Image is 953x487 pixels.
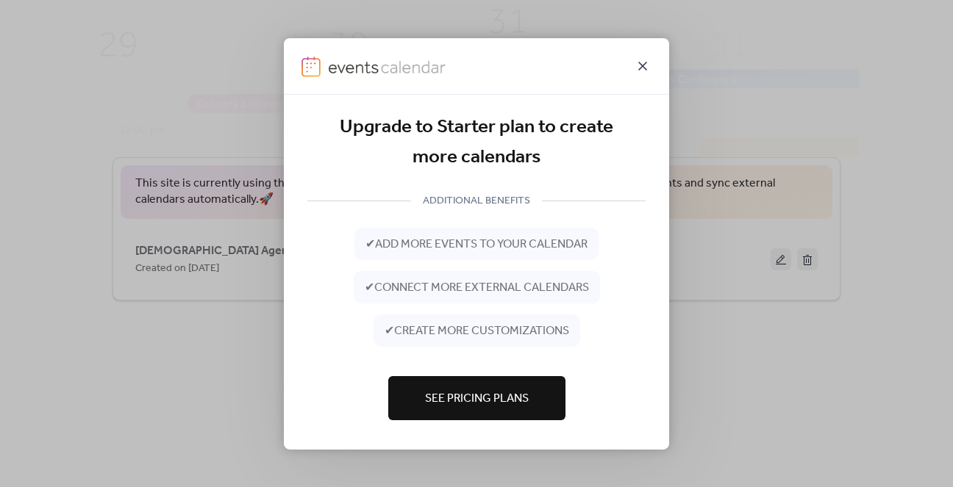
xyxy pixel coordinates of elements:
[411,192,542,210] span: ADDITIONAL BENEFITS
[385,322,569,340] span: ✔ create more customizations
[301,56,321,76] img: logo-icon
[307,112,646,173] div: Upgrade to Starter plan to create more calendars
[328,56,447,76] img: logo-type
[365,279,589,297] span: ✔ connect more external calendars
[365,236,588,253] span: ✔ add more events to your calendar
[425,390,529,408] span: See Pricing Plans
[388,376,565,420] button: See Pricing Plans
